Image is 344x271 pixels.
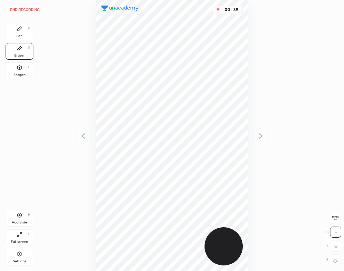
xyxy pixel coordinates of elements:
[223,7,240,12] div: 00 : 39
[14,73,25,77] div: Shapes
[14,54,25,57] div: Eraser
[16,34,23,38] div: Pen
[326,227,341,238] div: C
[11,240,28,244] div: Full screen
[28,46,30,50] div: E
[326,254,341,265] div: Z
[330,216,341,221] span: Erase all
[28,66,30,69] div: L
[13,260,26,263] div: Settings
[28,232,30,236] div: F
[28,213,30,217] div: H
[28,27,30,30] div: P
[326,240,341,252] div: X
[101,6,139,11] img: logo.38c385cc.svg
[12,221,27,224] div: Add Slide
[6,6,44,14] button: End recording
